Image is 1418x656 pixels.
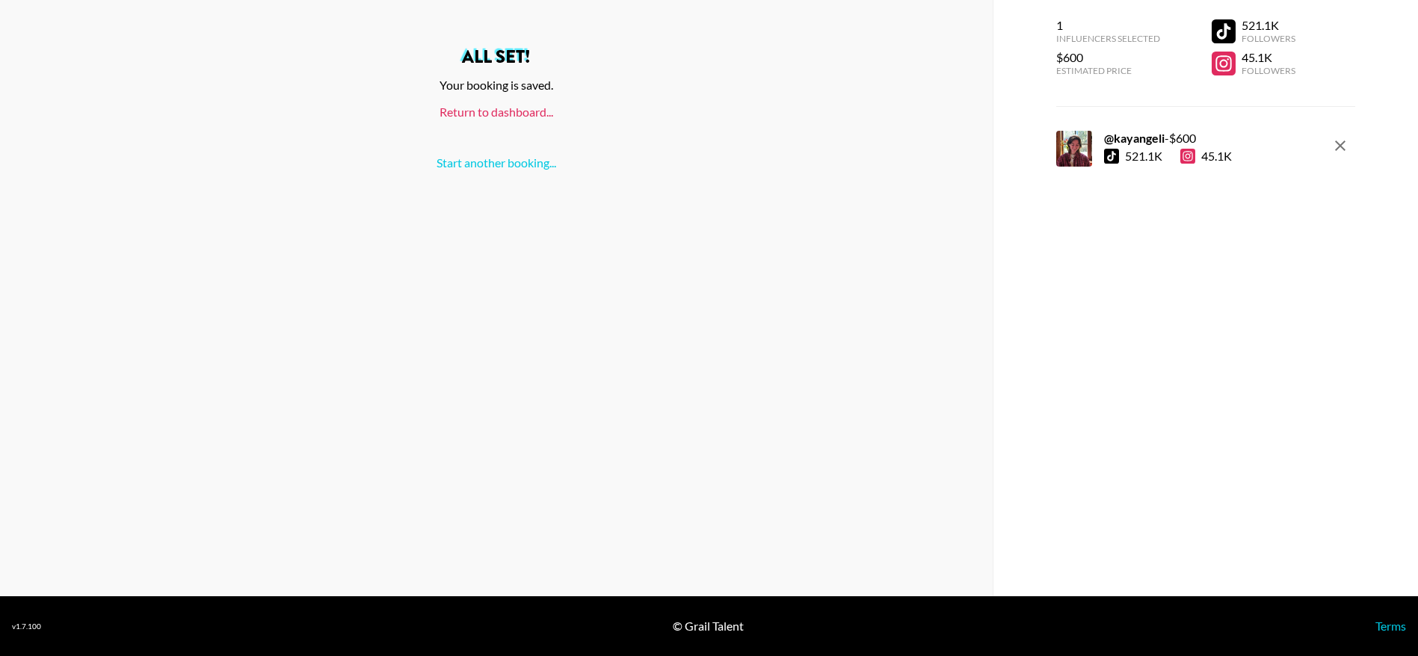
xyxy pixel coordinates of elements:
[1056,65,1160,76] div: Estimated Price
[1325,131,1355,161] button: remove
[12,48,981,66] h2: All set!
[1056,50,1160,65] div: $600
[1242,33,1295,44] div: Followers
[1180,149,1232,164] div: 45.1K
[1056,18,1160,33] div: 1
[1125,149,1162,164] div: 521.1K
[1375,619,1406,633] a: Terms
[440,105,553,119] a: Return to dashboard...
[1242,18,1295,33] div: 521.1K
[437,155,556,170] a: Start another booking...
[12,78,981,93] div: Your booking is saved.
[12,622,41,631] div: v 1.7.100
[1056,33,1160,44] div: Influencers Selected
[1242,65,1295,76] div: Followers
[1104,131,1232,146] div: - $ 600
[673,619,744,634] div: © Grail Talent
[1104,131,1165,145] strong: @ kayangeli
[1242,50,1295,65] div: 45.1K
